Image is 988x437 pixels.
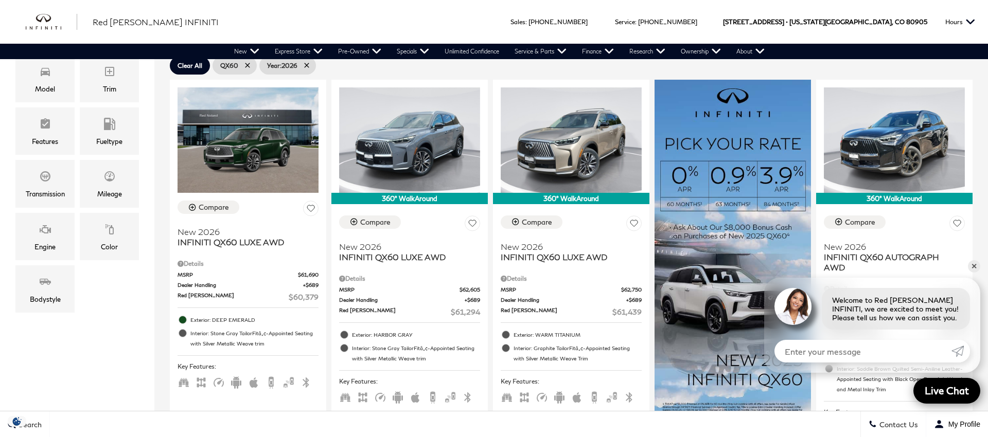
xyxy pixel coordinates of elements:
span: Android Auto [230,377,242,385]
a: Red [PERSON_NAME] $60,379 [178,292,319,302]
a: Service & Parts [507,44,574,59]
span: Third Row Seats [178,377,190,385]
a: [PHONE_NUMBER] [638,18,697,26]
a: Specials [389,44,437,59]
div: Engine [34,241,56,252]
a: Red [PERSON_NAME] $61,439 [501,306,642,317]
span: Dealer Handling [178,281,303,289]
span: $61,439 [612,306,642,317]
a: About [729,44,772,59]
span: Red [PERSON_NAME] [501,306,612,317]
span: Color [103,221,116,241]
span: INFINITI QX60 AUTOGRAPH AWD [824,252,957,272]
button: Compare Vehicle [178,201,239,214]
img: Agent profile photo [774,288,811,325]
span: INFINITI QX60 LUXE AWD [339,252,472,262]
a: Dealer Handling $689 [501,296,642,304]
span: Third Row Seats [501,392,513,400]
span: New 2026 [824,242,957,252]
span: MSRP [501,286,621,294]
span: MSRP [178,271,298,279]
div: ColorColor [80,213,139,260]
a: Ownership [673,44,729,59]
span: Service [615,18,635,26]
span: Trim [103,63,116,83]
span: Engine [39,221,51,241]
span: $61,294 [451,306,480,317]
div: Pricing Details - INFINITI QX60 LUXE AWD [178,259,319,268]
div: BodystyleBodystyle [15,265,75,313]
span: Live Chat [920,384,974,397]
span: Exterior: HARBOR GRAY [352,330,480,340]
a: MSRP $62,605 [339,286,480,294]
button: Compare Vehicle [501,215,562,229]
a: MSRP $61,690 [178,271,319,279]
button: Save Vehicle [626,215,642,234]
span: Adaptive Cruise Control [213,377,225,385]
button: Compare Vehicle [339,215,401,229]
span: AWD [357,392,369,400]
div: Fueltype [96,136,122,147]
button: Save Vehicle [949,215,965,234]
span: INFINITI QX60 LUXE AWD [178,237,311,247]
div: Compare [360,217,391,227]
a: Pre-Owned [330,44,389,59]
button: Save Vehicle [303,201,319,220]
div: Bodystyle [30,294,61,305]
span: Backup Camera [265,377,277,385]
img: 2026 INFINITI QX60 LUXE AWD [339,87,480,193]
span: Key Features : [501,376,642,387]
a: MSRP $62,750 [501,286,642,294]
div: Color [101,241,118,252]
span: Bluetooth [300,377,312,385]
div: Compare [199,203,229,212]
a: Submit [951,340,970,362]
a: Express Store [267,44,330,59]
div: 360° WalkAround [816,193,973,204]
div: Compare [522,217,552,227]
div: FeaturesFeatures [15,107,75,155]
span: Bluetooth [623,392,636,400]
span: Model [39,63,51,83]
div: Transmission [26,188,65,199]
span: $689 [626,296,642,304]
span: $689 [303,281,319,289]
span: Blind Spot Monitor [606,392,618,400]
div: TrimTrim [80,55,139,102]
span: AWD [195,377,207,385]
span: Adaptive Cruise Control [536,392,548,400]
span: Backup Camera [427,392,439,400]
button: Compare Vehicle [824,215,886,229]
span: $60,379 [289,292,319,302]
span: Interior: Saddle Brown Quilted Semi-Aniline Leather-Appointed Seating with Black Open Pore Ash Wo... [837,363,965,394]
span: Interior: Stone Gray TailorFitâ„¢-Appointed Seating with Silver Metallic Weave trim [352,343,480,363]
span: 2026 [267,59,297,72]
a: [PHONE_NUMBER] [528,18,588,26]
div: Welcome to Red [PERSON_NAME] INFINITI, we are excited to meet you! Please tell us how we can assi... [822,288,970,330]
span: Mileage [103,168,116,188]
span: Transmission [39,168,51,188]
span: Apple Car-Play [248,377,260,385]
span: Dealer Handling [339,296,465,304]
img: 2026 INFINITI QX60 AUTOGRAPH AWD [824,87,965,193]
span: Bluetooth [462,392,474,400]
div: Mileage [97,188,122,199]
img: 2026 INFINITI QX60 LUXE AWD [178,87,319,193]
span: Sales [510,18,525,26]
span: New 2026 [339,242,472,252]
span: Third Row Seats [339,392,351,400]
span: Blind Spot Monitor [444,392,456,400]
span: Key Features : [824,407,965,418]
a: New 2026INFINITI QX60 LUXE AWD [501,235,642,262]
span: My Profile [944,420,980,428]
span: : [525,18,527,26]
span: Year : [267,62,281,69]
div: Pricing Details - INFINITI QX60 LUXE AWD [501,274,642,283]
span: $689 [465,296,480,304]
nav: Main Navigation [226,44,772,59]
span: Blind Spot Monitor [283,377,295,385]
div: 360° WalkAround [331,193,488,204]
a: Red [PERSON_NAME] $61,294 [339,306,480,317]
span: Red [PERSON_NAME] [178,292,289,302]
img: INFINITI [26,14,77,30]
